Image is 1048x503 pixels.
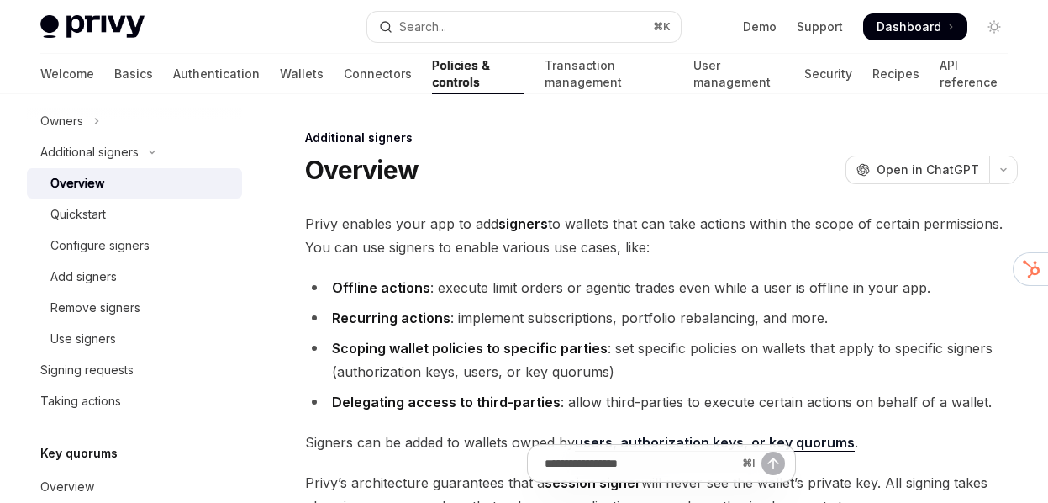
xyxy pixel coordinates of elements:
[399,17,446,37] div: Search...
[27,168,242,199] a: Overview
[50,204,106,225] div: Quickstart
[114,54,153,94] a: Basics
[27,230,242,261] a: Configure signers
[367,12,681,42] button: Open search
[305,431,1018,454] span: Signers can be added to wallets owned by .
[50,298,140,318] div: Remove signers
[305,306,1018,330] li: : implement subscriptions, portfolio rebalancing, and more.
[877,161,979,178] span: Open in ChatGPT
[575,434,855,452] a: users, authorization keys, or key quorums
[40,142,139,162] div: Additional signers
[27,324,242,354] a: Use signers
[40,54,94,94] a: Welcome
[27,106,242,136] button: Toggle Owners section
[40,15,145,39] img: light logo
[40,443,118,463] h5: Key quorums
[280,54,324,94] a: Wallets
[761,452,785,475] button: Send message
[40,391,121,411] div: Taking actions
[50,173,104,193] div: Overview
[27,137,242,167] button: Toggle Additional signers section
[432,54,524,94] a: Policies & controls
[305,390,1018,414] li: : allow third-parties to execute certain actions on behalf of a wallet.
[27,386,242,416] a: Taking actions
[344,54,412,94] a: Connectors
[332,394,561,410] strong: Delegating access to third-parties
[27,355,242,385] a: Signing requests
[845,156,989,184] button: Open in ChatGPT
[173,54,260,94] a: Authentication
[40,360,134,380] div: Signing requests
[27,293,242,323] a: Remove signers
[27,199,242,230] a: Quickstart
[498,215,548,232] strong: signers
[40,111,83,131] div: Owners
[305,212,1018,259] span: Privy enables your app to add to wallets that can take actions within the scope of certain permis...
[877,19,941,35] span: Dashboard
[27,472,242,502] a: Overview
[872,54,919,94] a: Recipes
[332,340,608,357] strong: Scoping wallet policies to specific parties
[332,279,430,296] strong: Offline actions
[653,20,671,34] span: ⌘ K
[797,19,843,35] a: Support
[804,54,852,94] a: Security
[545,54,673,94] a: Transaction management
[50,236,150,256] div: Configure signers
[863,13,967,40] a: Dashboard
[545,445,735,482] input: Ask a question...
[743,19,777,35] a: Demo
[305,130,1018,146] div: Additional signers
[40,477,94,497] div: Overview
[305,336,1018,384] li: : set specific policies on wallets that apply to specific signers (authorization keys, users, or ...
[940,54,1008,94] a: API reference
[981,13,1008,40] button: Toggle dark mode
[50,329,116,349] div: Use signers
[27,262,242,292] a: Add signers
[693,54,785,94] a: User management
[50,267,117,287] div: Add signers
[305,155,419,185] h1: Overview
[332,310,450,326] strong: Recurring actions
[305,276,1018,299] li: : execute limit orders or agentic trades even while a user is offline in your app.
